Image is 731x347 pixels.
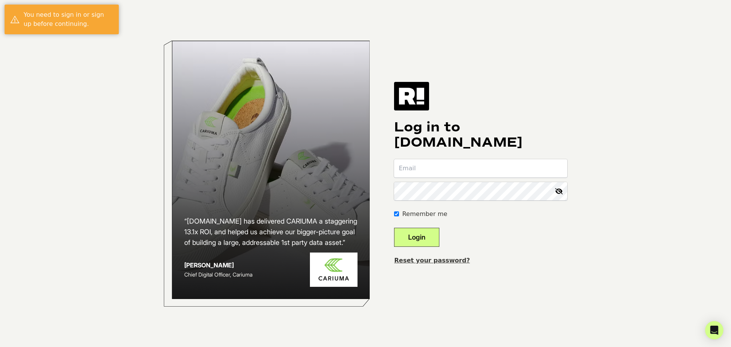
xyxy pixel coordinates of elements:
button: Login [394,228,439,247]
h2: “[DOMAIN_NAME] has delivered CARIUMA a staggering 13.1x ROI, and helped us achieve our bigger-pic... [184,216,358,248]
h1: Log in to [DOMAIN_NAME] [394,120,567,150]
span: Chief Digital Officer, Cariuma [184,271,252,278]
strong: [PERSON_NAME] [184,261,234,269]
input: Email [394,159,567,177]
img: Retention.com [394,82,429,110]
img: Cariuma [310,253,358,287]
div: Open Intercom Messenger [705,321,723,339]
div: You need to sign in or sign up before continuing. [24,10,113,29]
label: Remember me [402,209,447,219]
a: Reset your password? [394,257,470,264]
